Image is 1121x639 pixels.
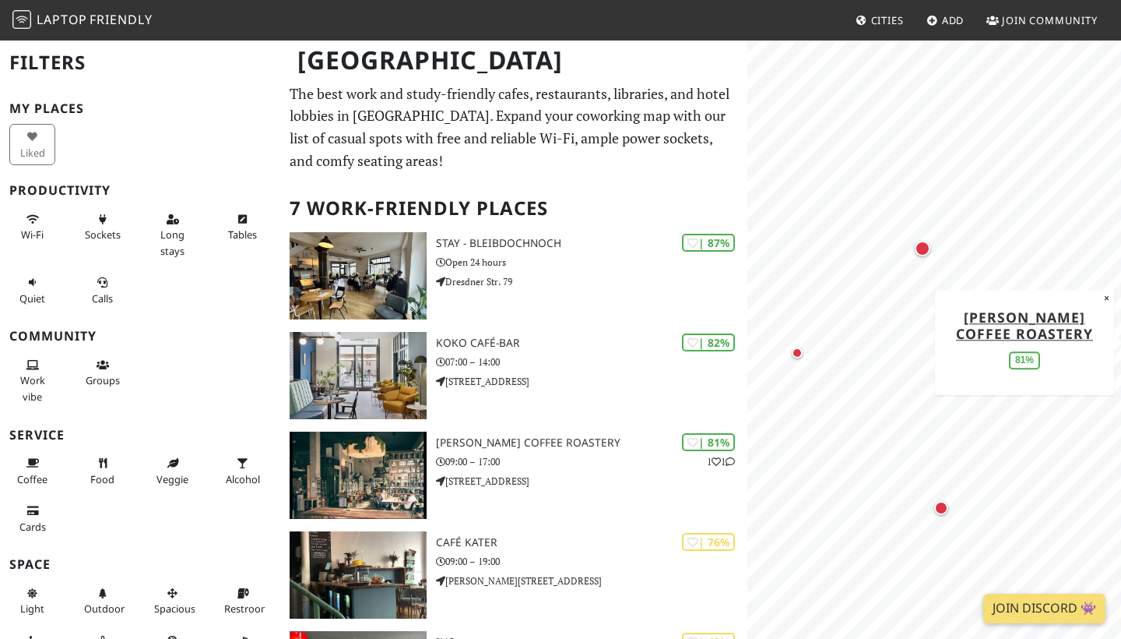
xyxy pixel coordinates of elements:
span: Long stays [160,228,184,257]
span: Work-friendly tables [228,228,257,242]
a: [PERSON_NAME] Coffee Roastery [956,308,1093,343]
span: Credit cards [19,520,46,534]
div: 81% [1009,351,1040,369]
h2: Filters [9,39,271,86]
a: LaptopFriendly LaptopFriendly [12,7,153,34]
a: Add [920,6,971,34]
p: 09:00 – 19:00 [436,554,747,569]
img: STAY - bleibdochnoch [290,232,427,319]
span: Power sockets [85,228,121,242]
h3: Space [9,557,271,572]
span: Coffee [17,472,47,486]
span: Veggie [156,472,188,486]
span: Natural light [20,602,44,616]
button: Light [9,581,55,622]
img: Franz Morish Coffee Roastery [290,432,427,519]
div: | 82% [682,334,735,351]
span: Join Community [1002,13,1098,27]
span: Food [90,472,114,486]
span: Laptop [37,11,87,28]
h3: [PERSON_NAME] Coffee Roastery [436,436,747,450]
p: The best work and study-friendly cafes, restaurants, libraries, and hotel lobbies in [GEOGRAPHIC_... [290,83,738,172]
h3: koko café-bar [436,337,747,350]
span: People working [20,373,45,403]
h3: Café Kater [436,536,747,549]
p: 09:00 – 17:00 [436,454,747,469]
h3: Service [9,428,271,443]
a: STAY - bleibdochnoch | 87% STAY - bleibdochnoch Open 24 hours Dresdner Str. 79 [280,232,747,319]
button: Food [79,450,125,492]
span: Outdoor area [84,602,125,616]
span: Cities [871,13,904,27]
div: Map marker [912,238,933,259]
div: | 87% [682,234,735,252]
button: Cards [9,498,55,539]
button: Spacious [149,581,195,622]
button: Work vibe [9,352,55,409]
button: Alcohol [220,450,265,492]
button: Calls [79,270,125,311]
p: Open 24 hours [436,255,747,270]
button: Quiet [9,270,55,311]
h3: Productivity [9,183,271,198]
div: Map marker [788,344,806,362]
p: Dresdner Str. 79 [436,274,747,289]
p: [STREET_ADDRESS] [436,374,747,389]
button: Outdoor [79,581,125,622]
h1: [GEOGRAPHIC_DATA] [285,39,744,82]
span: Spacious [154,602,195,616]
div: Map marker [931,498,951,518]
span: Quiet [19,291,45,305]
button: Close popup [1099,290,1114,307]
div: | 76% [682,533,735,551]
p: 1 1 [707,454,735,469]
button: Veggie [149,450,195,492]
h2: 7 Work-Friendly Places [290,185,738,232]
span: Restroom [224,602,270,616]
h3: My Places [9,101,271,116]
h3: STAY - bleibdochnoch [436,237,747,250]
a: koko café-bar | 82% koko café-bar 07:00 – 14:00 [STREET_ADDRESS] [280,332,747,419]
p: [PERSON_NAME][STREET_ADDRESS] [436,574,747,588]
div: | 81% [682,433,735,451]
span: Video/audio calls [92,291,113,305]
span: Alcohol [226,472,260,486]
a: Join Community [980,6,1104,34]
span: Add [942,13,965,27]
button: Long stays [149,207,195,263]
p: 07:00 – 14:00 [436,355,747,369]
img: koko café-bar [290,332,427,419]
button: Groups [79,352,125,394]
button: Sockets [79,207,125,248]
span: Group tables [86,373,120,387]
a: Cities [849,6,910,34]
h3: Community [9,329,271,344]
p: [STREET_ADDRESS] [436,474,747,489]
img: Café Kater [290,531,427,619]
span: Stable Wi-Fi [21,228,44,242]
button: Restroom [220,581,265,622]
a: Franz Morish Coffee Roastery | 81% 11 [PERSON_NAME] Coffee Roastery 09:00 – 17:00 [STREET_ADDRESS] [280,432,747,519]
span: Friendly [90,11,152,28]
a: Café Kater | 76% Café Kater 09:00 – 19:00 [PERSON_NAME][STREET_ADDRESS] [280,531,747,619]
button: Coffee [9,450,55,492]
img: LaptopFriendly [12,10,31,29]
button: Tables [220,207,265,248]
button: Wi-Fi [9,207,55,248]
